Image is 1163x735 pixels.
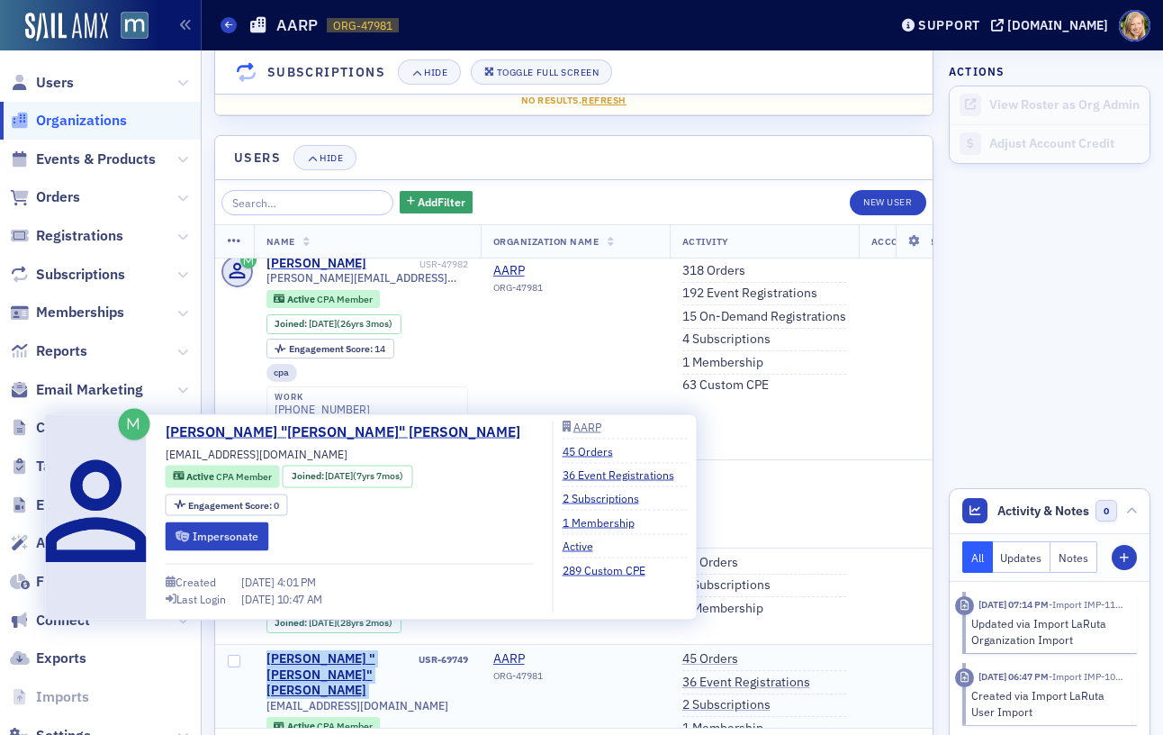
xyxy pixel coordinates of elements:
[1049,670,1126,683] span: Import IMP-1071
[266,290,381,308] div: Active: Active: CPA Member
[971,615,1125,649] div: Updated via Import LaRuta Organization Import
[563,513,648,530] a: 1 Membership
[25,13,108,41] img: SailAMX
[997,502,1089,521] span: Activity & Notes
[276,14,318,36] h1: AARP
[10,111,127,131] a: Organizations
[108,12,149,42] a: View Homepage
[309,318,392,330] div: (26yrs 3mos)
[309,616,337,629] span: [DATE]
[10,226,123,246] a: Registrations
[275,617,309,629] span: Joined :
[36,341,87,361] span: Reports
[36,226,123,246] span: Registrations
[36,265,125,285] span: Subscriptions
[10,611,90,631] a: Connect
[989,136,1140,152] div: Adjust Account Credit
[216,470,272,483] span: CPA Member
[493,235,600,248] span: Organization Name
[918,17,980,33] div: Support
[36,457,74,476] span: Tasks
[497,68,599,77] div: Toggle Full Screen
[682,697,771,713] a: 2 Subscriptions
[10,533,121,553] a: Automations
[1050,541,1097,573] button: Notes
[266,717,381,735] div: Active: Active: CPA Member
[682,332,771,349] a: 4 Subscriptions
[10,572,87,592] a: Finance
[36,649,86,668] span: Exports
[188,498,274,511] span: Engagement Score :
[266,651,416,699] a: [PERSON_NAME] "[PERSON_NAME]" [PERSON_NAME]
[283,465,412,487] div: Joined: 2018-01-01 00:00:00
[266,235,295,248] span: Name
[166,522,269,550] button: Impersonate
[10,187,80,207] a: Orders
[1095,500,1118,522] span: 0
[266,699,448,712] span: [EMAIL_ADDRESS][DOMAIN_NAME]
[267,63,385,82] h4: Subscriptions
[121,12,149,40] img: SailAMX
[493,651,657,667] a: AARP
[36,418,88,438] span: Content
[573,422,601,431] div: AARP
[317,720,373,732] span: CPA Member
[682,555,738,571] a: 85 Orders
[275,318,309,330] span: Joined :
[563,442,627,458] a: 45 Orders
[955,596,974,615] div: Imported Activity
[36,572,87,592] span: Finance
[36,303,124,322] span: Memberships
[418,194,465,210] span: Add Filter
[176,577,216,587] div: Created
[493,263,657,279] span: AARP
[10,495,106,515] a: E-Learning
[274,293,372,304] a: Active CPA Member
[1007,17,1108,33] div: [DOMAIN_NAME]
[563,490,653,506] a: 2 Subscriptions
[289,344,385,354] div: 14
[317,293,373,305] span: CPA Member
[289,342,374,355] span: Engagement Score :
[309,617,392,629] div: (28yrs 2mos)
[166,421,534,442] a: [PERSON_NAME] "[PERSON_NAME]" [PERSON_NAME]
[36,187,80,207] span: Orders
[1049,598,1126,611] span: Import IMP-1199
[186,470,216,483] span: Active
[266,339,394,358] div: Engagement Score: 14
[10,457,74,476] a: Tasks
[493,670,657,688] div: ORG-47981
[471,59,613,85] button: Toggle Full Screen
[398,59,461,85] button: Hide
[277,575,316,589] span: 4:01 PM
[419,654,468,666] div: USR-69749
[293,145,356,170] button: Hide
[369,259,468,270] div: USR-47982
[266,256,366,272] a: [PERSON_NAME]
[682,675,810,691] a: 36 Event Registrations
[277,591,323,605] span: 10:47 AM
[36,380,143,400] span: Email Marketing
[266,364,298,382] div: cpa
[424,68,447,77] div: Hide
[228,94,920,108] div: No results.
[682,286,817,303] a: 192 Event Registrations
[36,150,156,169] span: Events & Products
[682,235,729,248] span: Activity
[241,591,277,605] span: [DATE]
[287,293,317,305] span: Active
[10,303,124,322] a: Memberships
[10,341,87,361] a: Reports
[188,500,279,510] div: 0
[563,538,607,554] a: Active
[993,541,1051,573] button: Updates
[320,153,343,163] div: Hide
[871,235,957,248] span: Account Credit
[287,720,317,732] span: Active
[10,649,86,668] a: Exports
[971,687,1125,721] div: Created via Import LaRuta User Import
[978,598,1049,611] time: 3/31/2023 07:14 PM
[275,403,370,416] a: [PHONE_NUMBER]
